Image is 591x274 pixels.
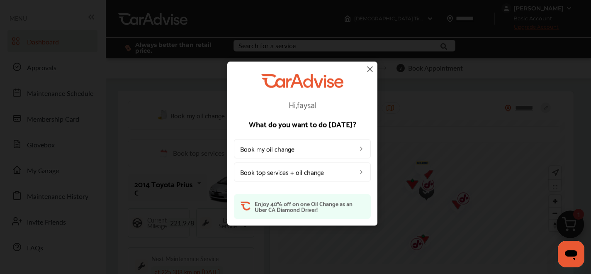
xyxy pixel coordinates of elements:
[255,201,364,213] p: Enjoy 40% off on one Oil Change as an Uber CA Diamond Driver!
[558,241,584,267] iframe: Button to launch messaging window
[261,74,343,88] img: CarAdvise Logo
[365,64,375,74] img: close-icon.a004319c.svg
[234,120,371,128] p: What do you want to do [DATE]?
[234,163,371,182] a: Book top services + oil change
[234,100,371,109] p: Hi, faysal
[234,139,371,159] a: Book my oil change
[358,169,365,176] img: left_arrow_icon.0f472efe.svg
[358,146,365,152] img: left_arrow_icon.0f472efe.svg
[241,201,251,211] img: ca-orange-short.08083ad2.svg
